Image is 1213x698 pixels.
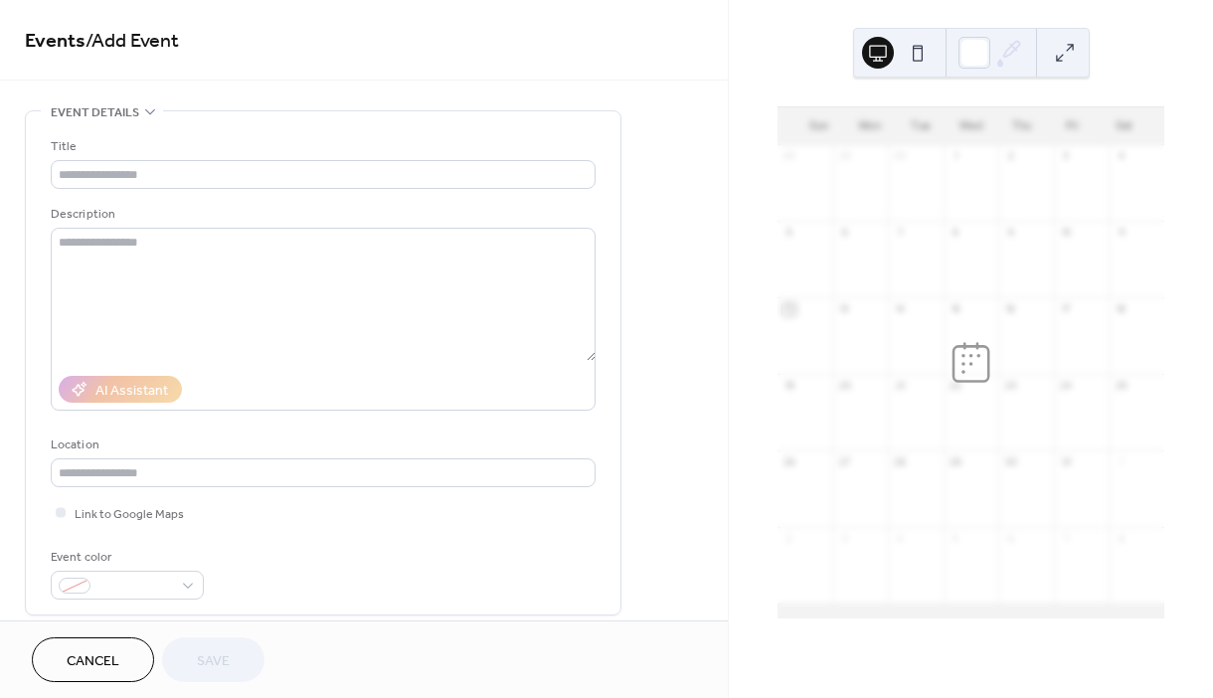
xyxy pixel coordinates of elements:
[782,150,796,164] div: 28
[838,379,852,393] div: 20
[949,227,962,241] div: 8
[86,22,179,61] span: / Add Event
[51,547,200,568] div: Event color
[894,455,908,469] div: 28
[949,303,962,317] div: 15
[67,651,119,672] span: Cancel
[1115,532,1128,546] div: 8
[1004,303,1018,317] div: 16
[1004,227,1018,241] div: 9
[894,303,908,317] div: 14
[793,107,844,145] div: Sun
[1115,303,1128,317] div: 18
[894,532,908,546] div: 4
[844,107,895,145] div: Mon
[782,379,796,393] div: 19
[1059,532,1073,546] div: 7
[838,455,852,469] div: 27
[51,435,592,455] div: Location
[1047,107,1098,145] div: Fri
[1115,227,1128,241] div: 11
[894,227,908,241] div: 7
[1004,532,1018,546] div: 6
[895,107,946,145] div: Tue
[1004,455,1018,469] div: 30
[1004,379,1018,393] div: 23
[51,204,592,225] div: Description
[782,303,796,317] div: 12
[838,227,852,241] div: 6
[996,107,1047,145] div: Thu
[949,379,962,393] div: 22
[1059,379,1073,393] div: 24
[1115,379,1128,393] div: 25
[838,532,852,546] div: 3
[838,303,852,317] div: 13
[1098,107,1148,145] div: Sat
[1115,455,1128,469] div: 1
[1059,303,1073,317] div: 17
[32,637,154,682] button: Cancel
[1004,150,1018,164] div: 2
[1115,150,1128,164] div: 4
[949,150,962,164] div: 1
[1059,227,1073,241] div: 10
[949,532,962,546] div: 5
[75,504,184,525] span: Link to Google Maps
[838,150,852,164] div: 29
[51,136,592,157] div: Title
[1059,150,1073,164] div: 3
[51,102,139,123] span: Event details
[894,150,908,164] div: 30
[782,455,796,469] div: 26
[949,455,962,469] div: 29
[946,107,996,145] div: Wed
[782,227,796,241] div: 5
[1059,455,1073,469] div: 31
[25,22,86,61] a: Events
[894,379,908,393] div: 21
[782,532,796,546] div: 2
